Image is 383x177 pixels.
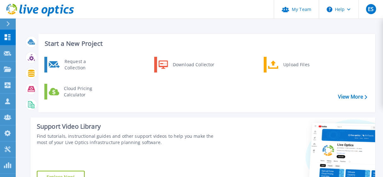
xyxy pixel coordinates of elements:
a: Download Collector [154,57,219,72]
span: ES [368,7,374,12]
div: Cloud Pricing Calculator [61,85,107,98]
div: Request a Collection [61,58,107,71]
a: Request a Collection [44,57,109,72]
div: Find tutorials, instructional guides and other support videos to help you make the most of your L... [37,133,216,146]
a: View More [338,94,367,100]
a: Cloud Pricing Calculator [44,84,109,99]
h3: Start a New Project [45,40,367,47]
div: Download Collector [170,58,217,71]
div: Upload Files [280,58,327,71]
div: Support Video Library [37,122,216,131]
a: Upload Files [264,57,328,72]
